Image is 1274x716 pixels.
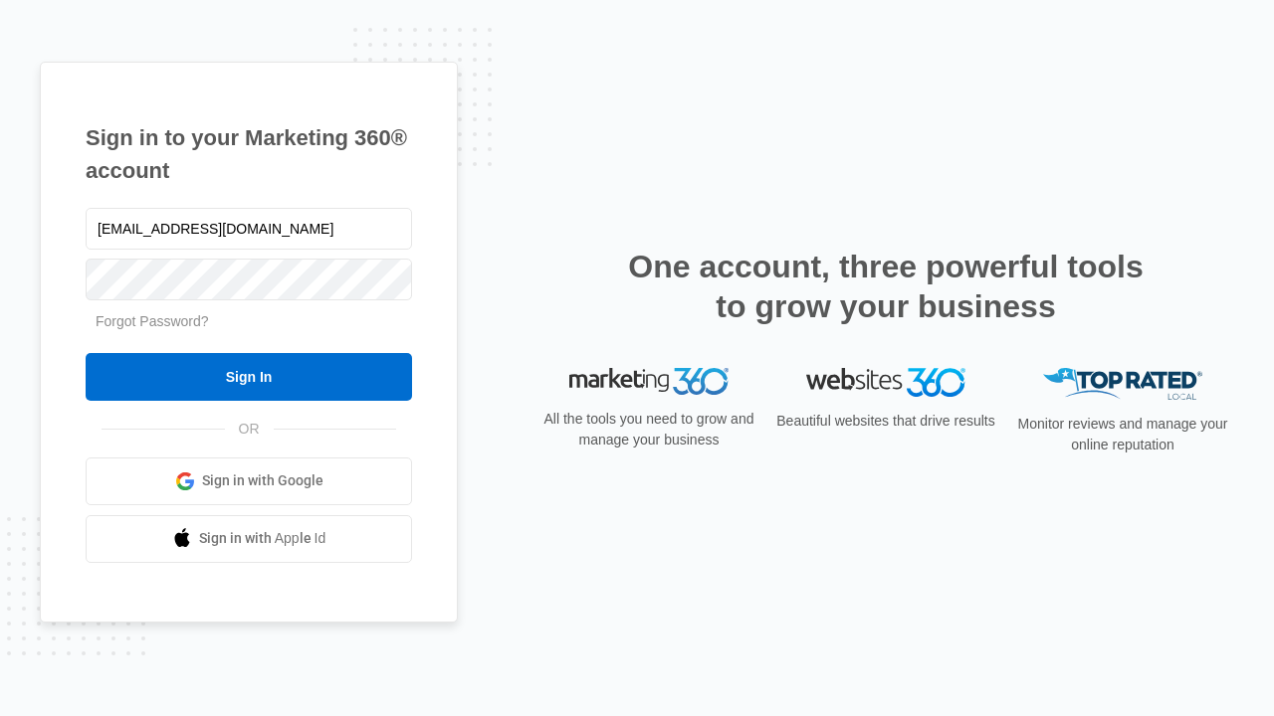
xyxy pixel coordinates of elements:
[202,470,323,491] span: Sign in with Google
[569,368,729,396] img: Marketing 360
[1043,368,1202,401] img: Top Rated Local
[86,121,412,187] h1: Sign in to your Marketing 360® account
[225,419,274,440] span: OR
[1011,414,1234,455] p: Monitor reviews and manage your online reputation
[537,409,760,450] p: All the tools you need to grow and manage your business
[86,353,412,401] input: Sign In
[86,208,412,250] input: Email
[622,247,1150,326] h2: One account, three powerful tools to grow your business
[86,457,412,505] a: Sign in with Google
[806,368,965,397] img: Websites 360
[774,411,997,432] p: Beautiful websites that drive results
[199,528,326,549] span: Sign in with Apple Id
[96,313,209,329] a: Forgot Password?
[86,515,412,563] a: Sign in with Apple Id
